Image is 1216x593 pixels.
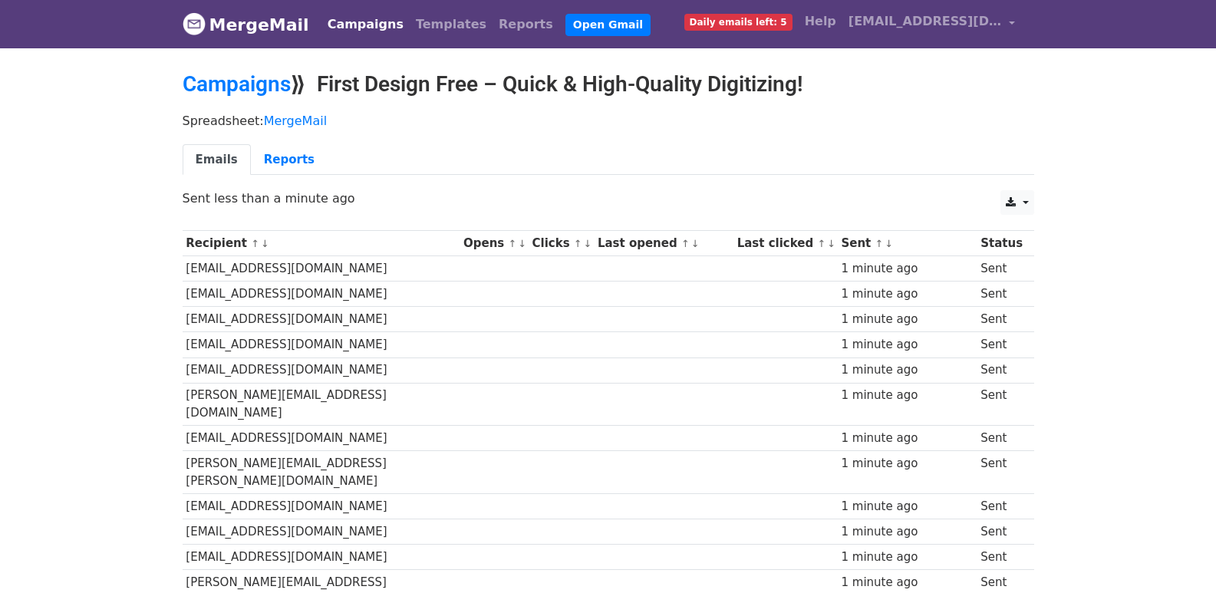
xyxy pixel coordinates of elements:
td: Sent [977,383,1026,426]
th: Clicks [529,231,594,256]
a: Templates [410,9,493,40]
div: 1 minute ago [841,361,973,379]
a: ↑ [251,238,259,249]
a: Reports [493,9,559,40]
a: ↓ [261,238,269,249]
p: Sent less than a minute ago [183,190,1034,206]
a: MergeMail [264,114,327,128]
td: [EMAIL_ADDRESS][DOMAIN_NAME] [183,282,460,307]
td: [EMAIL_ADDRESS][DOMAIN_NAME] [183,426,460,451]
a: Emails [183,144,251,176]
td: Sent [977,545,1026,570]
div: 1 minute ago [841,336,973,354]
a: ↑ [574,238,582,249]
td: [PERSON_NAME][EMAIL_ADDRESS][DOMAIN_NAME] [183,383,460,426]
td: Sent [977,307,1026,332]
td: Sent [977,256,1026,282]
a: Daily emails left: 5 [678,6,799,37]
p: Spreadsheet: [183,113,1034,129]
th: Status [977,231,1026,256]
div: 1 minute ago [841,498,973,516]
h2: ⟫ First Design Free – Quick & High-Quality Digitizing! [183,71,1034,97]
th: Sent [838,231,977,256]
td: Sent [977,332,1026,357]
span: Daily emails left: 5 [684,14,793,31]
span: [EMAIL_ADDRESS][DOMAIN_NAME] [849,12,1002,31]
div: 1 minute ago [841,523,973,541]
div: 1 minute ago [841,455,973,473]
a: [EMAIL_ADDRESS][DOMAIN_NAME] [842,6,1022,42]
a: ↓ [827,238,835,249]
a: MergeMail [183,8,309,41]
a: Help [799,6,842,37]
a: ↑ [817,238,825,249]
a: Open Gmail [565,14,651,36]
a: Campaigns [321,9,410,40]
a: ↓ [691,238,700,249]
td: Sent [977,426,1026,451]
div: 1 minute ago [841,430,973,447]
td: [EMAIL_ADDRESS][DOMAIN_NAME] [183,357,460,383]
td: Sent [977,519,1026,545]
div: 1 minute ago [841,311,973,328]
th: Recipient [183,231,460,256]
th: Opens [460,231,529,256]
div: 1 minute ago [841,285,973,303]
div: 1 minute ago [841,574,973,591]
td: [EMAIL_ADDRESS][DOMAIN_NAME] [183,332,460,357]
td: Sent [977,357,1026,383]
th: Last opened [594,231,733,256]
a: Reports [251,144,328,176]
td: [EMAIL_ADDRESS][DOMAIN_NAME] [183,307,460,332]
td: Sent [977,451,1026,494]
td: [EMAIL_ADDRESS][DOMAIN_NAME] [183,519,460,545]
div: 1 minute ago [841,260,973,278]
img: MergeMail logo [183,12,206,35]
td: [EMAIL_ADDRESS][DOMAIN_NAME] [183,493,460,519]
td: [PERSON_NAME][EMAIL_ADDRESS][PERSON_NAME][DOMAIN_NAME] [183,451,460,494]
div: 1 minute ago [841,387,973,404]
th: Last clicked [733,231,838,256]
a: ↓ [518,238,526,249]
td: [EMAIL_ADDRESS][DOMAIN_NAME] [183,545,460,570]
a: ↑ [875,238,884,249]
a: ↓ [584,238,592,249]
a: ↑ [508,238,516,249]
div: 1 minute ago [841,549,973,566]
td: Sent [977,493,1026,519]
a: ↓ [885,238,893,249]
td: [EMAIL_ADDRESS][DOMAIN_NAME] [183,256,460,282]
a: Campaigns [183,71,291,97]
a: ↑ [681,238,690,249]
td: Sent [977,282,1026,307]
